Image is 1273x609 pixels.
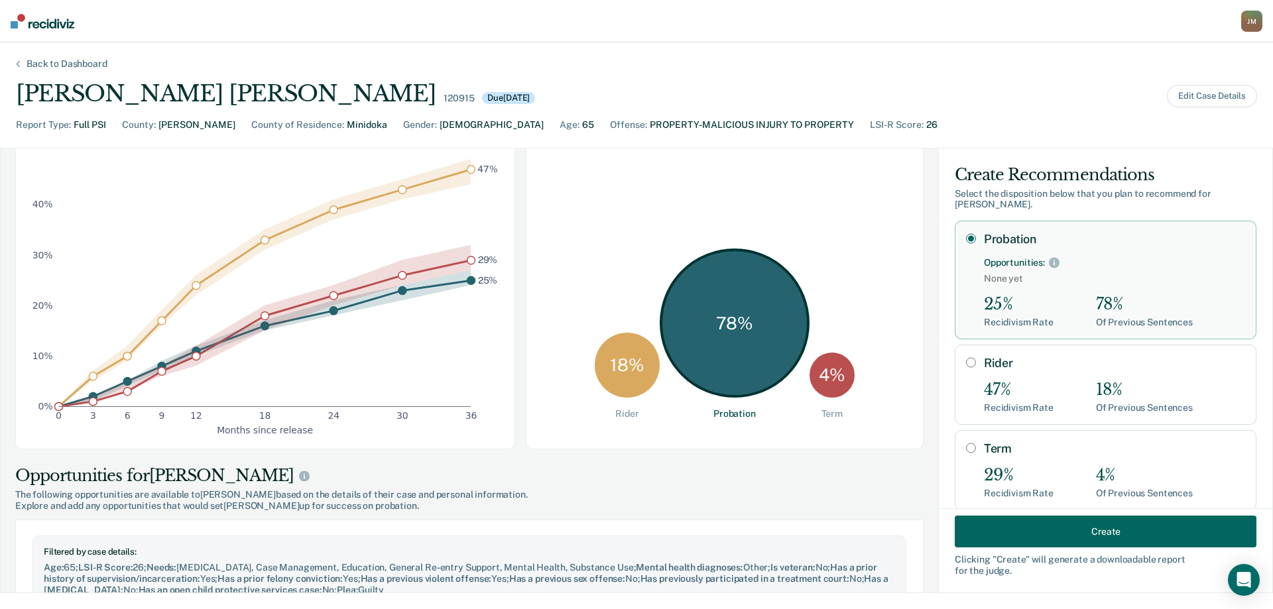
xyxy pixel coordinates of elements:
text: 9 [159,410,165,421]
span: Explore and add any opportunities that would set [PERSON_NAME] up for success on probation. [15,500,924,512]
g: area [58,159,471,406]
div: Opportunities: [984,257,1045,268]
span: Has a [MEDICAL_DATA] : [44,573,888,595]
text: 29% [478,254,498,265]
div: Open Intercom Messenger [1228,564,1260,596]
div: Filtered by case details: [44,547,895,557]
div: 4% [1096,466,1193,485]
text: 10% [32,350,53,360]
div: Full PSI [74,118,106,132]
div: J M [1241,11,1262,32]
div: Report Type : [16,118,71,132]
div: 65 [582,118,594,132]
span: Has a prior felony conviction : [217,573,343,584]
div: Gender : [403,118,437,132]
div: Offense : [610,118,647,132]
text: 30% [32,249,53,260]
text: 0 [56,410,62,421]
div: Recidivism Rate [984,488,1054,499]
span: Has a previous violent offense : [361,573,492,584]
div: 25% [984,295,1054,314]
g: x-axis tick label [56,410,477,421]
text: 25% [478,274,498,285]
label: Rider [984,356,1245,370]
text: 47% [477,164,498,174]
div: 18 % [595,333,660,398]
g: x-axis label [217,424,313,435]
text: 3 [90,410,96,421]
text: 24 [328,410,339,421]
div: 78 % [660,249,809,398]
button: Create [955,516,1256,547]
div: Rider [615,408,638,419]
div: 29% [984,466,1054,485]
span: The following opportunities are available to [PERSON_NAME] based on the details of their case and... [15,489,924,500]
text: 0% [38,401,53,412]
div: Probation [713,408,756,419]
text: 12 [190,410,202,421]
div: 18% [1096,380,1193,400]
span: Plea : [337,584,358,595]
div: 47% [984,380,1054,400]
div: Opportunities for [PERSON_NAME] [15,465,924,486]
div: Age : [560,118,579,132]
text: 36 [465,410,477,421]
text: 40% [32,199,53,209]
div: 4 % [810,353,855,398]
span: Mental health diagnoses : [636,562,743,573]
span: LSI-R Score : [78,562,133,573]
img: Recidiviz [11,14,74,28]
div: Create Recommendations [955,164,1256,186]
button: Edit Case Details [1167,85,1257,107]
label: Probation [984,232,1245,247]
div: 78% [1096,295,1193,314]
div: Of Previous Sentences [1096,317,1193,328]
span: Is veteran : [770,562,815,573]
div: Due [DATE] [482,92,535,104]
span: Age : [44,562,64,573]
div: Select the disposition below that you plan to recommend for [PERSON_NAME] . [955,188,1256,211]
span: Has a previous sex offense : [509,573,625,584]
div: County of Residence : [251,118,344,132]
div: Minidoka [347,118,387,132]
text: Months since release [217,424,313,435]
text: 18 [259,410,271,421]
div: Of Previous Sentences [1096,488,1193,499]
g: text [477,164,498,285]
span: None yet [984,273,1245,284]
span: Has an open child protective services case : [139,584,322,595]
div: Term [821,408,843,419]
div: [PERSON_NAME] [158,118,235,132]
g: y-axis tick label [32,199,53,411]
div: 65 ; 26 ; [MEDICAL_DATA], Case Management, Education, General Re-entry Support, Mental Health, Su... [44,562,895,595]
span: Has previously participated in a treatment court : [640,573,849,584]
div: Back to Dashboard [11,58,123,70]
span: Needs : [147,562,176,573]
div: Recidivism Rate [984,317,1054,328]
text: 6 [125,410,131,421]
text: 20% [32,300,53,310]
div: 26 [926,118,938,132]
span: Has a prior history of supervision/incarceration : [44,562,877,584]
div: PROPERTY-MALICIOUS INJURY TO PROPERTY [650,118,854,132]
button: JM [1241,11,1262,32]
div: [PERSON_NAME] [PERSON_NAME] [16,80,436,107]
div: County : [122,118,156,132]
text: 30 [396,410,408,421]
div: Recidivism Rate [984,402,1054,414]
label: Term [984,441,1245,456]
div: Clicking " Create " will generate a downloadable report for the judge. [955,554,1256,577]
div: Of Previous Sentences [1096,402,1193,414]
div: LSI-R Score : [870,118,924,132]
div: 120915 [444,93,474,104]
div: [DEMOGRAPHIC_DATA] [440,118,544,132]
